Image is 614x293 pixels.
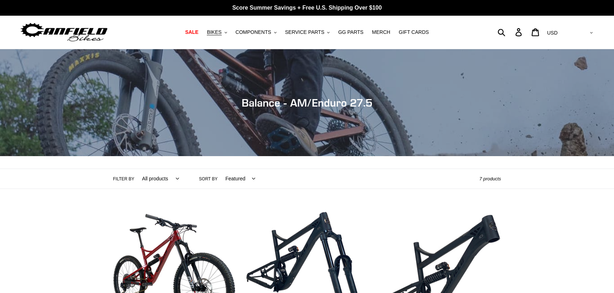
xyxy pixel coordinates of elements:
button: BIKES [203,27,230,37]
input: Search [502,24,520,40]
a: MERCH [368,27,394,37]
button: SERVICE PARTS [282,27,333,37]
span: BIKES [207,29,221,35]
a: SALE [182,27,202,37]
span: 7 products [479,176,501,181]
span: Balance - AM/Enduro 27.5 [242,96,372,109]
span: SALE [185,29,198,35]
span: GIFT CARDS [399,29,429,35]
span: SERVICE PARTS [285,29,324,35]
span: GG PARTS [338,29,363,35]
label: Sort by [199,176,217,182]
a: GG PARTS [335,27,367,37]
img: Canfield Bikes [20,21,109,43]
button: COMPONENTS [232,27,280,37]
a: GIFT CARDS [395,27,432,37]
label: Filter by [113,176,135,182]
span: MERCH [372,29,390,35]
span: COMPONENTS [236,29,271,35]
